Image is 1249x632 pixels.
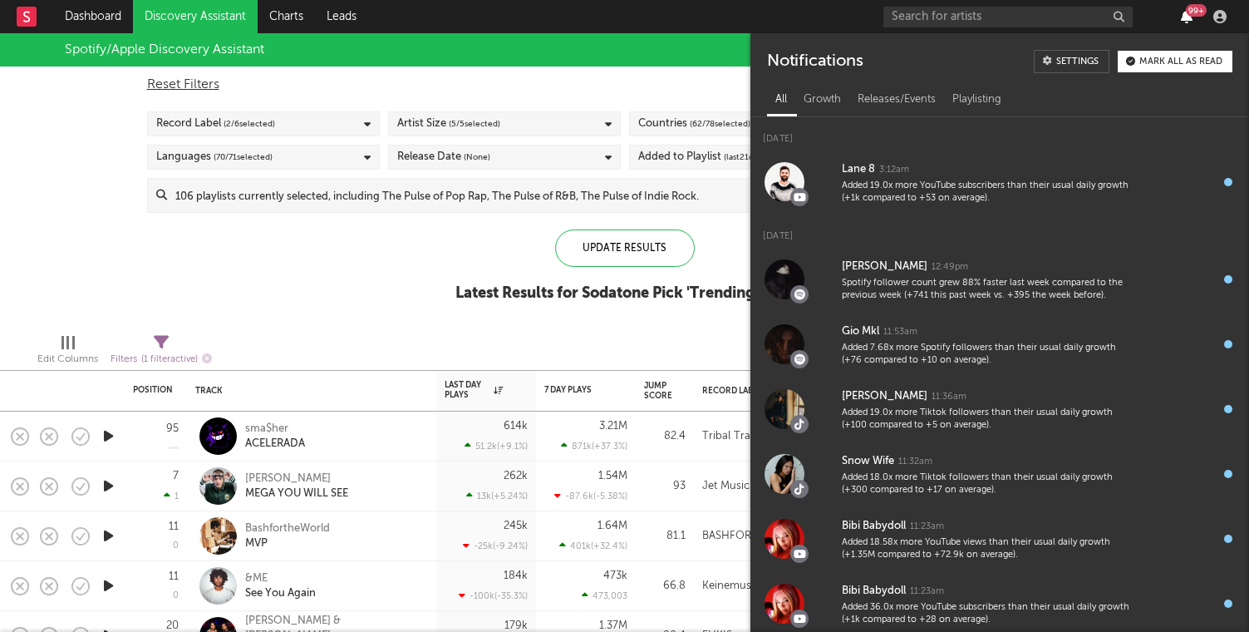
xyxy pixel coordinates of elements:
[449,114,500,134] span: ( 5 / 5 selected)
[465,441,528,452] div: 51.2k ( +9.1 % )
[397,147,490,167] div: Release Date
[173,471,179,481] div: 7
[133,385,173,395] div: Position
[603,570,627,581] div: 473k
[245,422,305,452] a: sma$herACELERADA
[224,114,275,134] span: ( 2 / 6 selected)
[164,491,179,501] div: 1
[1056,57,1099,67] div: Settings
[842,601,1134,627] div: Added 36.0x more YouTube subscribers than their usual daily growth (+1k compared to +28 on average).
[463,541,528,551] div: -25k ( -9.24 % )
[245,521,330,536] div: BashfortheWorld
[842,536,1134,562] div: Added 18.58x more YouTube views than their usual daily growth (+1.35M compared to +72.9k on avera...
[147,75,1103,95] div: Reset Filters
[169,571,179,582] div: 11
[1139,57,1222,67] div: Mark all as read
[65,40,264,60] div: Spotify/Apple Discovery Assistant
[767,86,795,114] div: All
[504,570,528,581] div: 184k
[702,476,785,496] div: Jet Music Group
[561,441,627,452] div: 871k ( +37.3 % )
[842,322,879,342] div: Gio Mkl
[455,284,794,304] div: Latest Results for Sodatone Pick ' Trending Now '
[932,261,968,274] div: 12:49pm
[644,476,686,496] div: 93
[245,586,316,601] div: See You Again
[644,576,686,596] div: 66.8
[245,437,305,452] div: ACELERADA
[245,472,348,501] a: [PERSON_NAME]MEGA YOU WILL SEE
[555,230,695,267] div: Update Results
[504,421,528,432] div: 614k
[598,471,627,481] div: 1.54M
[37,328,98,377] div: Edit Columns
[932,391,966,403] div: 11:36am
[397,114,500,134] div: Artist Size
[37,349,98,369] div: Edit Columns
[1186,4,1207,17] div: 99 +
[842,277,1134,303] div: Spotify follower count grew 88% faster last week compared to the previous week (+741 this past we...
[702,576,760,596] div: Keinemusik
[245,536,330,551] div: MVP
[644,381,672,401] div: Jump Score
[879,164,909,176] div: 3:12am
[842,472,1134,497] div: Added 18.0x more Tiktok followers than their usual daily growth (+300 compared to +17 on average).
[464,147,490,167] span: (None)
[842,516,906,536] div: Bibi Babydoll
[245,422,305,437] div: sma$her
[638,114,750,134] div: Countries
[245,521,330,551] a: BashfortheWorldMVP
[883,326,917,338] div: 11:53am
[599,421,627,432] div: 3.21M
[169,521,179,532] div: 11
[166,423,179,434] div: 95
[195,386,420,396] div: Track
[767,50,863,73] div: Notifications
[702,427,757,447] div: Tribal Trap
[842,180,1134,205] div: Added 19.0x more YouTube subscribers than their usual daily growth (+1k compared to +53 on average).
[750,506,1249,571] a: Bibi Babydoll11:23amAdded 18.58x more YouTube views than their usual daily growth (+1.35M compare...
[599,620,627,631] div: 1.37M
[842,257,927,277] div: [PERSON_NAME]
[750,215,1249,247] div: [DATE]
[898,456,932,468] div: 11:32am
[173,591,179,600] div: 0
[459,590,528,601] div: -100k ( -35.3 % )
[842,407,1134,432] div: Added 19.0x more Tiktok followers than their usual daily growth (+100 compared to +5 on average).
[750,150,1249,215] a: Lane 83:12amAdded 19.0x more YouTube subscribers than their usual daily growth (+1k compared to +...
[156,147,273,167] div: Languages
[702,386,802,396] div: Record Label
[1118,51,1232,72] button: Mark all as read
[245,571,316,586] div: &ME
[445,380,503,400] div: Last Day Plays
[141,355,198,364] span: ( 1 filter active)
[166,620,179,631] div: 20
[504,521,528,531] div: 245k
[910,585,944,598] div: 11:23am
[750,247,1249,312] a: [PERSON_NAME]12:49pmSpotify follower count grew 88% faster last week compared to the previous wee...
[544,385,602,395] div: 7 Day Plays
[1181,10,1192,23] button: 99+
[724,147,756,167] span: (last 21 d)
[750,312,1249,377] a: Gio Mkl11:53amAdded 7.68x more Spotify followers than their usual daily growth (+76 compared to +...
[245,472,348,486] div: [PERSON_NAME]
[1034,50,1109,73] a: Settings
[750,117,1249,150] div: [DATE]
[842,342,1134,368] div: Added 7.68x more Spotify followers than their usual daily growth (+76 compared to +10 on average).
[750,377,1249,442] a: [PERSON_NAME]11:36amAdded 19.0x more Tiktok followers than their usual daily growth (+100 compare...
[167,179,1102,212] input: 106 playlists currently selected, including The Pulse of Pop Rap, The Pulse of R&B, The Pulse of ...
[214,147,273,167] span: ( 70 / 71 selected)
[554,491,627,501] div: -87.6k ( -5.38 % )
[842,452,894,472] div: Snow Wife
[597,521,627,531] div: 1.64M
[644,526,686,546] div: 81.1
[883,7,1133,27] input: Search for artists
[245,486,348,501] div: MEGA YOU WILL SEE
[111,328,212,377] div: Filters(1 filter active)
[245,571,316,601] a: &MESee You Again
[466,491,528,501] div: 13k ( +5.24 % )
[910,521,944,533] div: 11:23am
[750,442,1249,506] a: Snow Wife11:32amAdded 18.0x more Tiktok followers than their usual daily growth (+300 compared to...
[849,86,944,114] div: Releases/Events
[504,471,528,481] div: 262k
